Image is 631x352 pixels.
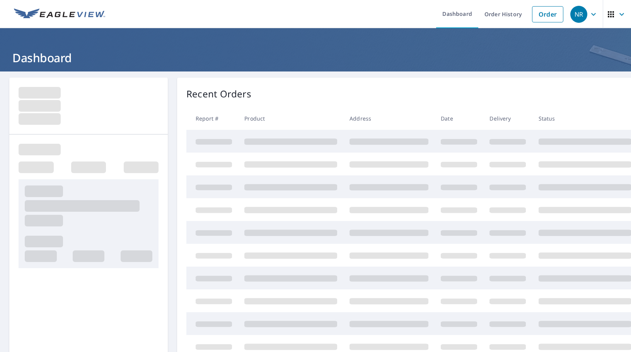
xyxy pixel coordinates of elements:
[343,107,435,130] th: Address
[483,107,532,130] th: Delivery
[238,107,343,130] th: Product
[14,9,105,20] img: EV Logo
[435,107,483,130] th: Date
[186,107,238,130] th: Report #
[9,50,622,66] h1: Dashboard
[186,87,251,101] p: Recent Orders
[532,6,563,22] a: Order
[570,6,587,23] div: NR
